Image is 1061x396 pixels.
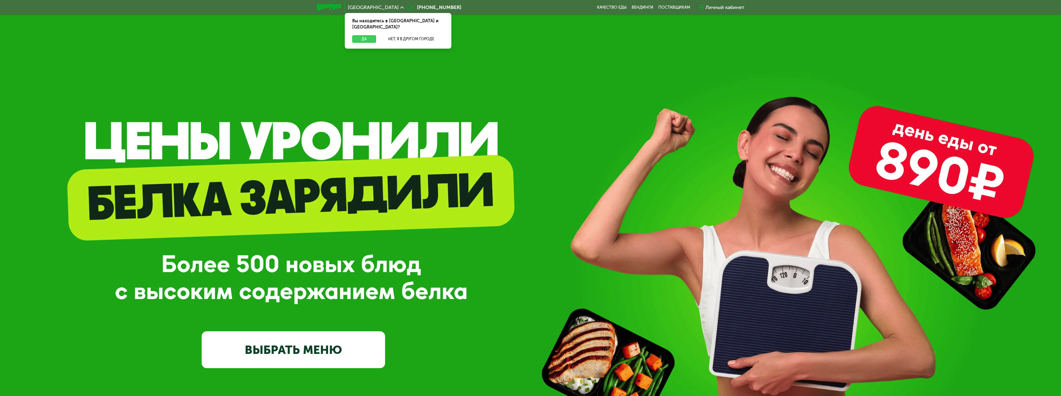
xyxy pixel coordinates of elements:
[345,13,451,35] div: Вы находитесь в [GEOGRAPHIC_DATA] и [GEOGRAPHIC_DATA]?
[202,331,385,368] a: ВЫБРАТЬ МЕНЮ
[632,5,653,10] a: Вендинги
[658,5,690,10] div: поставщикам
[705,4,744,11] div: Личный кабинет
[379,35,444,43] button: Нет, я в другом городе
[352,35,376,43] button: Да
[597,5,627,10] a: Качество еды
[348,5,399,10] span: [GEOGRAPHIC_DATA]
[407,4,461,11] a: [PHONE_NUMBER]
